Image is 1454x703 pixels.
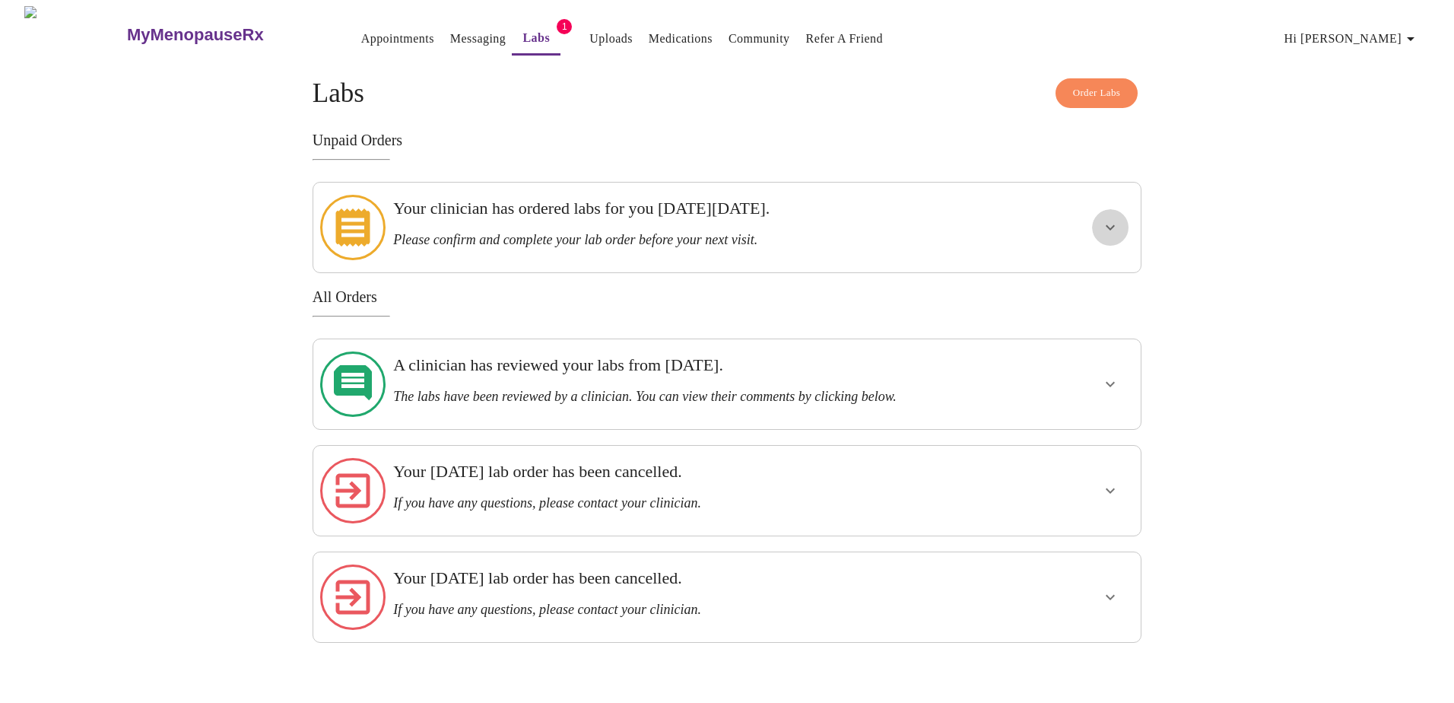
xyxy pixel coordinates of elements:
h3: A clinician has reviewed your labs from [DATE]. [393,355,980,375]
span: 1 [557,19,572,34]
span: Hi [PERSON_NAME] [1284,28,1420,49]
h3: Your clinician has ordered labs for you [DATE][DATE]. [393,199,980,218]
a: Community [729,28,790,49]
button: Community [722,24,796,54]
button: show more [1092,579,1129,616]
button: show more [1092,472,1129,509]
a: Uploads [589,28,633,49]
a: Labs [522,27,550,49]
h3: The labs have been reviewed by a clinician. You can view their comments by clicking below. [393,389,980,405]
h3: Unpaid Orders [313,132,1141,149]
img: MyMenopauseRx Logo [24,6,125,63]
a: Appointments [361,28,434,49]
button: Hi [PERSON_NAME] [1278,24,1426,54]
button: Refer a Friend [800,24,890,54]
a: MyMenopauseRx [125,8,324,62]
h3: Please confirm and complete your lab order before your next visit. [393,232,980,248]
h3: Your [DATE] lab order has been cancelled. [393,568,980,588]
button: Labs [512,23,560,56]
span: Order Labs [1073,84,1121,102]
h3: MyMenopauseRx [127,25,264,45]
button: Order Labs [1056,78,1138,108]
h3: Your [DATE] lab order has been cancelled. [393,462,980,482]
a: Messaging [450,28,506,49]
button: Messaging [444,24,512,54]
h3: If you have any questions, please contact your clinician. [393,602,980,618]
button: Uploads [583,24,639,54]
button: show more [1092,209,1129,246]
h3: If you have any questions, please contact your clinician. [393,495,980,511]
h4: Labs [313,78,1141,109]
h3: All Orders [313,288,1141,306]
button: Appointments [355,24,440,54]
button: show more [1092,366,1129,402]
a: Refer a Friend [806,28,884,49]
button: Medications [643,24,719,54]
a: Medications [649,28,713,49]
